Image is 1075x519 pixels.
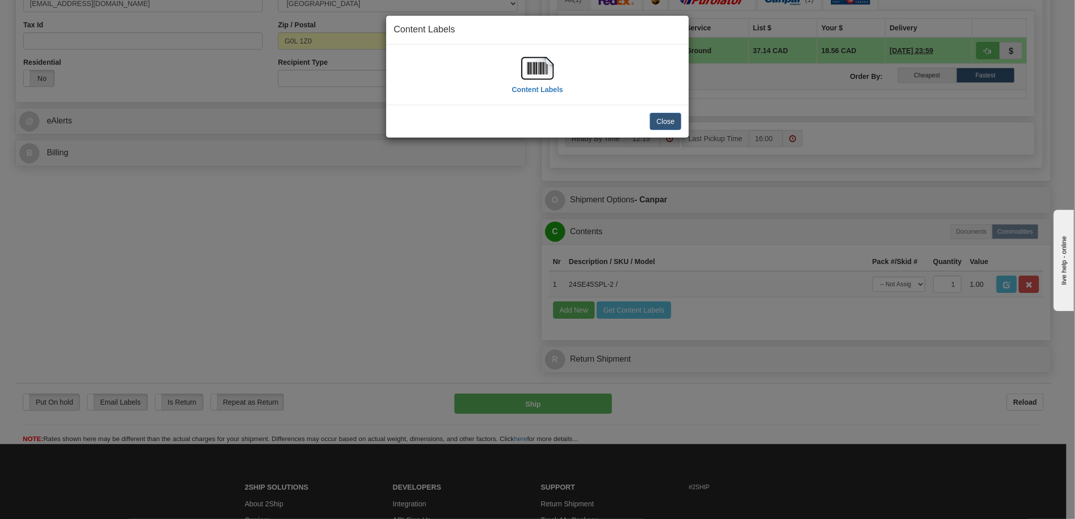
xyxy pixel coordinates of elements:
[512,63,563,93] a: Content Labels
[521,52,554,84] img: barcode.jpg
[8,9,94,16] div: live help - online
[650,113,681,130] button: Close
[512,84,563,95] label: Content Labels
[1052,208,1074,311] iframe: chat widget
[394,23,681,36] h4: Content Labels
